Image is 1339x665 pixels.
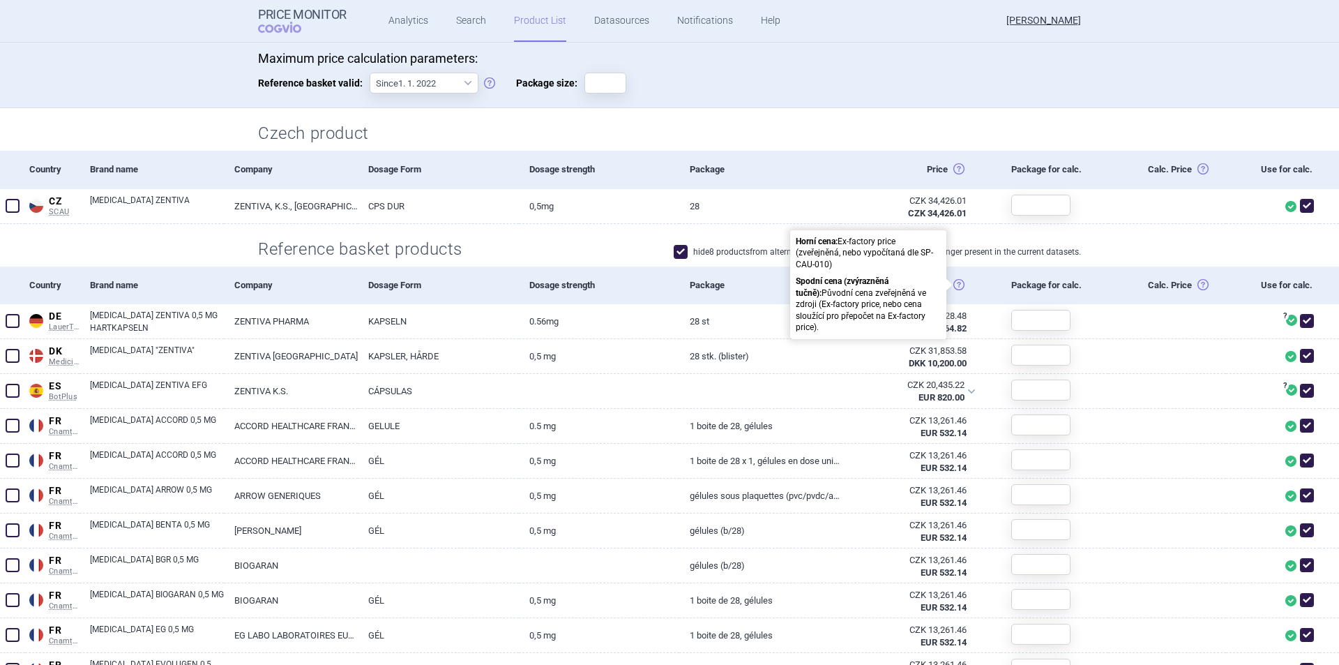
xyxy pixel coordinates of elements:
p: Původní cena zveřejněná ve zdroji (Ex-factory price, nebo cena sloužící pro přepočet na Ex-factor... [796,276,941,334]
img: France [29,523,43,537]
a: DKDKMedicinpriser [25,343,80,367]
span: COGVIO [258,22,321,33]
a: FRFRCnamts CIP [25,622,80,646]
a: GELULE [358,409,518,443]
span: FR [49,415,80,428]
div: CZK 13,261.46 [851,554,967,567]
strong: EUR 532.14 [921,428,967,438]
div: Use for calc. [1226,267,1319,304]
a: 1 BOITE DE 28, GÉLULES [679,583,840,618]
a: [MEDICAL_DATA] ACCORD 0,5 MG [90,449,224,474]
strong: EUR 532.14 [921,463,967,473]
div: Dosage Form [358,267,518,304]
div: Use for calc. [1226,151,1319,188]
div: Package [679,151,840,188]
h2: Czech product [258,122,1081,145]
div: Company [224,151,358,188]
span: ? [1280,382,1289,390]
div: Country [25,267,80,304]
div: CZK 31,853.58 [851,345,967,357]
a: CZCZSCAU [25,193,80,217]
a: FRFRCnamts CIP [25,482,80,507]
div: Dosage strength [519,267,679,304]
div: Dosage Form [358,151,518,188]
strong: EUR 532.14 [921,567,967,578]
a: GÉL [358,444,518,478]
a: GÉL [358,514,518,548]
div: CZK 13,261.46 [851,414,967,427]
span: Cnamts CIP [49,602,80,611]
a: 28 [679,189,840,223]
abbr: SP-CAU-010 Francie [851,554,967,579]
span: FR [49,555,80,567]
a: 1 BOITE DE 28 X 1, GÉLULES EN DOSE UNITAIRE [679,444,840,478]
span: FR [49,520,80,532]
span: DK [49,345,80,358]
a: KAPSELN [358,304,518,338]
a: GÉLULES (B/28) [679,548,840,583]
p: Maximum price calculation parameters: [258,51,1081,66]
a: ZENTIVA [GEOGRAPHIC_DATA] [224,339,358,373]
div: CZK 13,261.46 [851,519,967,532]
div: Company [224,267,358,304]
div: CZK 20,435.22 [850,379,964,391]
strong: Spodní cena (zvýrazněná tučně): [796,276,888,298]
a: ZENTIVA K.S. [224,374,358,408]
a: FRFRCnamts CIP [25,517,80,541]
a: DEDELauerTaxe CGM [25,308,80,332]
span: ? [1280,312,1289,320]
strong: Horní cena: [796,237,838,246]
a: CÁPSULAS [358,374,518,408]
a: [MEDICAL_DATA] BENTA 0,5 MG [90,518,224,544]
a: 1 BOITE DE 28, GÉLULES [679,409,840,443]
img: Germany [29,314,43,328]
a: [MEDICAL_DATA] ZENTIVA [90,194,224,219]
a: GÉL [358,479,518,513]
abbr: SP-CAU-010 Francie [851,589,967,614]
abbr: SP-CAU-010 Francie [851,519,967,544]
a: Price MonitorCOGVIO [258,8,347,34]
span: SCAU [49,207,80,217]
a: 0.5 MG [519,409,679,443]
select: Reference basket valid: [370,73,478,94]
a: FRFRCnamts CIP [25,587,80,611]
div: CZK 13,261.46 [851,624,967,636]
a: ZENTIVA PHARMA [224,304,358,338]
div: Price [840,151,1001,188]
strong: EUR 532.14 [921,602,967,613]
div: Package for calc. [1001,151,1108,188]
span: FR [49,485,80,498]
a: [MEDICAL_DATA] BIOGARAN 0,5 MG [90,588,224,613]
div: Brand name [80,267,224,304]
a: GÉLULES (B/28) [679,514,840,548]
span: DE [49,311,80,323]
span: Cnamts CIP [49,427,80,437]
span: FR [49,590,80,602]
span: Cnamts CIP [49,532,80,541]
abbr: SP-CAU-010 Francie [851,624,967,649]
a: [PERSON_NAME] [224,514,358,548]
a: 1 BOITE DE 28, GÉLULES [679,618,840,652]
a: ACCORD HEALTHCARE FRANCE SAS [224,444,358,478]
a: ESESBotPlus [25,378,80,402]
strong: DKK 10,200.00 [909,358,967,368]
a: [MEDICAL_DATA] ACCORD 0,5 MG [90,414,224,439]
a: GÉLULES SOUS PLAQUETTES (PVC/PVDC/ALUMINIUM) (B/28) [679,479,840,513]
img: France [29,454,43,468]
abbr: Česko ex-factory [851,195,967,220]
span: Reference basket valid: [258,73,370,94]
abbr: SP-CAU-010 Francie [851,414,967,440]
img: France [29,488,43,502]
abbr: SP-CAU-010 Francie [851,449,967,475]
span: Medicinpriser [49,357,80,367]
span: Cnamts CIP [49,497,80,507]
img: Spain [29,384,43,398]
label: hide 8 products from alternative sources or products which are no longer present in the current d... [674,245,1081,259]
a: 0,5 mg [519,444,679,478]
a: FRFRCnamts CIP [25,447,80,472]
span: LauerTaxe CGM [49,322,80,332]
a: EG LABO LABORATOIRES EUROGENERICS [224,618,358,652]
a: KAPSLER, HÅRDE [358,339,518,373]
div: CZK 13,261.46 [851,484,967,497]
strong: CZK 34,426.01 [908,208,967,218]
